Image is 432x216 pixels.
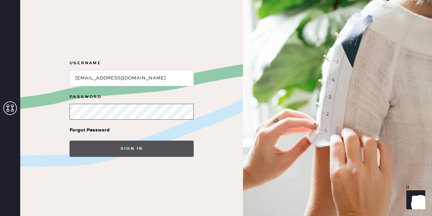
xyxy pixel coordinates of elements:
[70,126,110,134] div: Forgot Password
[70,141,194,157] button: Sign in
[70,59,194,67] label: Username
[70,70,194,86] input: e.g. john@doe.com
[400,186,429,215] iframe: Front Chat
[70,120,110,141] a: Forgot Password
[70,93,194,101] label: Password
